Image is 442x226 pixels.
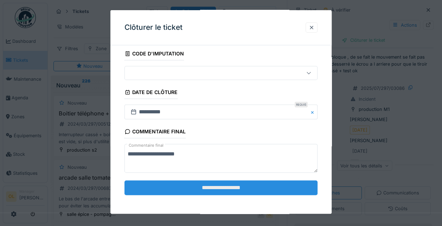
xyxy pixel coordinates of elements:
button: Close [310,105,318,119]
div: Date de clôture [124,87,178,99]
h3: Clôturer le ticket [124,23,182,32]
div: Commentaire final [124,126,186,138]
label: Commentaire final [127,141,165,150]
div: Requis [295,102,308,107]
div: Code d'imputation [124,48,184,60]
